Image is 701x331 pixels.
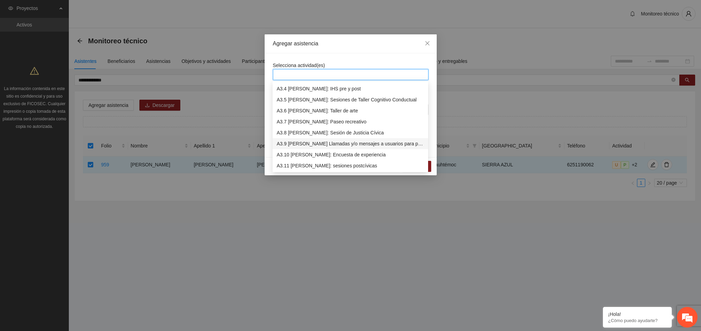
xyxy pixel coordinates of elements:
[40,92,95,161] span: Estamos en línea.
[277,162,424,169] div: A3.11 [PERSON_NAME]: sesiones postcívicas
[277,96,424,103] div: A3.5 [PERSON_NAME]: Sesiones de Taller Cognitivo Conductual
[277,129,424,136] div: A3.8 [PERSON_NAME]: Sesión de Justicia Cívica
[273,105,428,116] div: A3.6 Cuauhtémoc: Taller de arte
[277,85,424,92] div: A3.4 [PERSON_NAME]: IHS pre y post
[425,41,430,46] span: close
[273,127,428,138] div: A3.8 Cuauhtémoc: Sesión de Justicia Cívica
[273,116,428,127] div: A3.7 Cuauhtémoc: Paseo recreativo
[3,188,131,212] textarea: Escriba su mensaje y pulse “Intro”
[608,318,667,323] p: ¿Cómo puedo ayudarte?
[113,3,129,20] div: Minimizar ventana de chat en vivo
[273,94,428,105] div: A3.5 Cuauhtémoc: Sesiones de Taller Cognitivo Conductual
[418,34,437,53] button: Close
[277,107,424,114] div: A3.6 [PERSON_NAME]: Taller de arte
[608,311,667,317] div: ¡Hola!
[277,118,424,125] div: A3.7 [PERSON_NAME]: Paseo recreativo
[273,83,428,94] div: A3.4 Cuauhtémoc: IHS pre y post
[273,138,428,149] div: A3.9 Cuauhtémoc Llamadas y/o mensajes a usuarios para programación, seguimiento y canalización.
[273,63,325,68] span: Selecciona actividad(es)
[277,140,424,147] div: A3.9 [PERSON_NAME] Llamadas y/o mensajes a usuarios para programación, seguimiento y canalización.
[273,160,428,171] div: A3.11 Cuauhtémoc: sesiones postcívicas
[273,40,428,47] div: Agregar asistencia
[36,35,116,44] div: Chatee con nosotros ahora
[273,149,428,160] div: A3.10 Cuauhtémoc: Encuesta de experiencia
[277,151,424,158] div: A3.10 [PERSON_NAME]: Encuesta de experiencia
